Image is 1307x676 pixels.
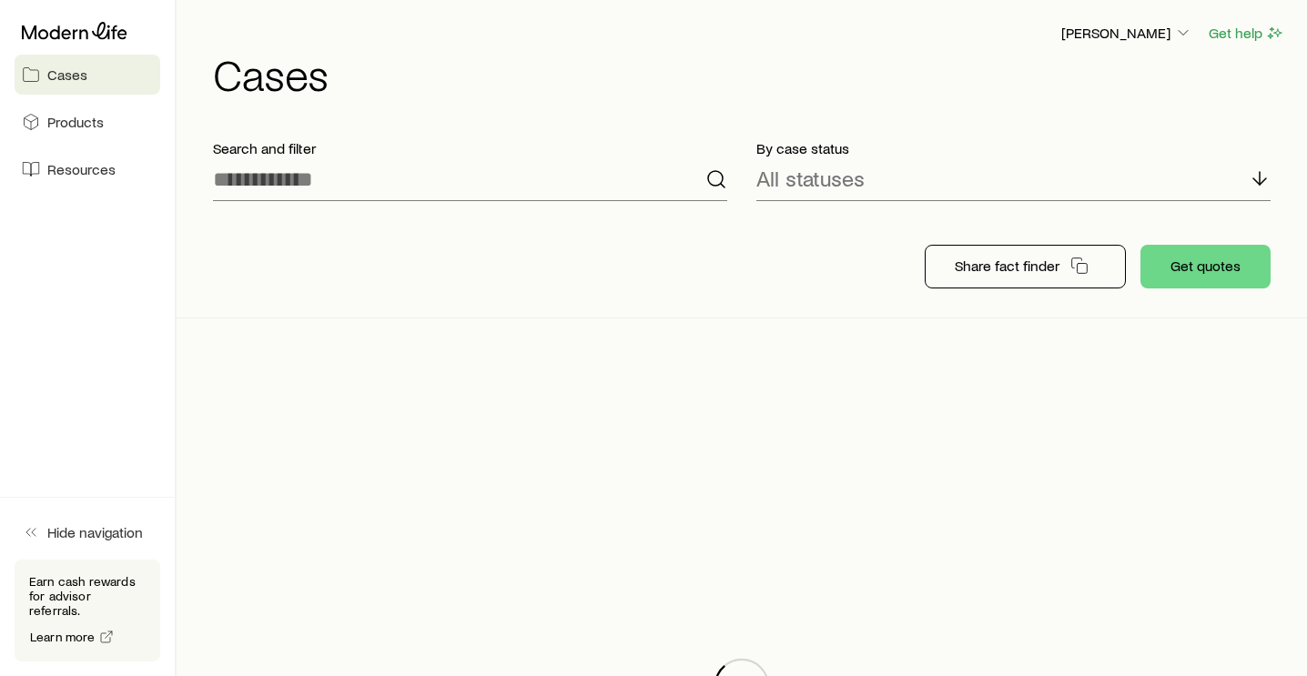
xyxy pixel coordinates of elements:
p: By case status [756,139,1271,157]
span: Cases [47,66,87,84]
div: Earn cash rewards for advisor referrals.Learn more [15,560,160,661]
p: Earn cash rewards for advisor referrals. [29,574,146,618]
button: [PERSON_NAME] [1060,23,1193,45]
p: Share fact finder [955,257,1059,275]
a: Products [15,102,160,142]
span: Products [47,113,104,131]
button: Share fact finder [925,245,1126,288]
a: Cases [15,55,160,95]
button: Get quotes [1140,245,1271,288]
p: [PERSON_NAME] [1061,24,1192,42]
button: Get help [1208,23,1285,44]
span: Resources [47,160,116,178]
h1: Cases [213,52,1285,96]
span: Learn more [30,631,96,643]
a: Resources [15,149,160,189]
p: All statuses [756,166,865,191]
button: Hide navigation [15,512,160,552]
p: Search and filter [213,139,727,157]
span: Hide navigation [47,523,143,541]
